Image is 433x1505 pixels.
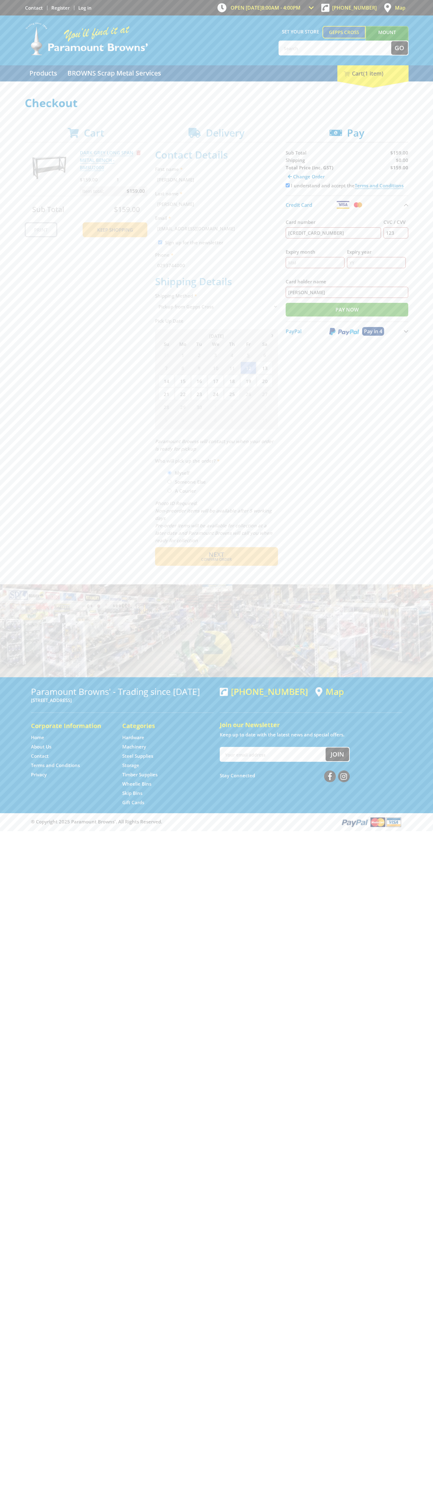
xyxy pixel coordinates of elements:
p: [STREET_ADDRESS] [31,696,214,704]
a: Log in [78,5,92,11]
div: ® Copyright 2025 Paramount Browns'. All Rights Reserved. [25,816,409,828]
a: Go to the Home page [31,734,44,741]
a: Go to the Contact page [31,753,49,759]
a: Go to the Products page [25,65,62,81]
a: Change Order [286,171,327,182]
a: Go to the About Us page [31,744,51,750]
span: Set your store [279,26,323,37]
a: Go to the Contact page [25,5,43,11]
h5: Corporate Information [31,722,110,730]
div: [PHONE_NUMBER] [220,687,308,696]
a: Terms and Conditions [355,182,404,189]
a: Go to the Skip Bins page [122,790,142,796]
input: YY [347,257,406,268]
label: Expiry month [286,248,344,255]
span: $0.00 [396,157,408,163]
button: Join [326,748,349,761]
img: Mastercard [353,201,363,209]
span: Pay [347,126,364,139]
a: Go to the BROWNS Scrap Metal Services page [63,65,166,81]
img: Paramount Browns' [25,22,149,56]
a: Gepps Cross [323,26,366,38]
a: Mount [PERSON_NAME] [366,26,409,50]
a: Go to the Gift Cards page [122,799,144,806]
a: Go to the Machinery page [122,744,146,750]
h5: Categories [122,722,201,730]
a: Go to the Hardware page [122,734,144,741]
h5: Join our Newsletter [220,721,402,729]
span: Shipping [286,157,305,163]
strong: $159.00 [390,164,408,171]
input: Please accept the terms and conditions. [286,183,290,187]
a: Go to the Terms and Conditions page [31,762,80,769]
img: PayPal [329,328,359,335]
input: Search [279,41,391,55]
label: I understand and accept the [291,182,404,189]
a: View a map of Gepps Cross location [315,687,344,697]
span: Change Order [293,173,325,180]
button: PayPal Pay in 4 [286,321,409,341]
button: Go [391,41,408,55]
strong: Total Price (inc. GST) [286,164,333,171]
a: Go to the registration page [51,5,70,11]
input: Your email address [220,748,326,761]
h3: Paramount Browns' - Trading since [DATE] [31,687,214,696]
h1: Checkout [25,97,409,109]
span: Pay in 4 [364,328,382,335]
img: Visa [336,201,350,209]
a: Go to the Privacy page [31,771,47,778]
span: $159.00 [390,150,408,156]
div: Stay Connected [220,768,350,783]
a: Go to the Timber Supplies page [122,771,158,778]
label: Card number [286,218,381,226]
img: PayPal, Mastercard, Visa accepted [340,816,402,828]
span: Credit Card [286,202,312,208]
span: Sub Total [286,150,306,156]
a: Go to the Wheelie Bins page [122,781,151,787]
span: (1 item) [363,70,383,77]
input: Pay Now [286,303,409,316]
input: MM [286,257,344,268]
div: Cart [337,65,409,81]
a: Go to the Storage page [122,762,139,769]
button: Credit Card [286,195,409,214]
p: Keep up to date with the latest news and special offers. [220,731,402,738]
span: PayPal [286,328,301,335]
span: 8:00am - 4:00pm [262,4,301,11]
label: Expiry year [347,248,406,255]
span: OPEN [DATE] [231,4,301,11]
label: CVC / CVV [383,218,408,226]
a: Go to the Steel Supplies page [122,753,153,759]
label: Card holder name [286,278,409,285]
